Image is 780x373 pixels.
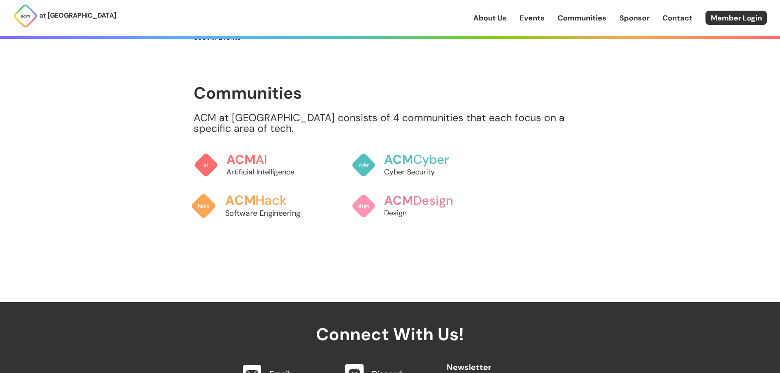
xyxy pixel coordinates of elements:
h3: Hack [225,193,315,208]
a: Contact [662,13,692,23]
a: ACMCyberCyber Security [351,145,470,185]
a: at [GEOGRAPHIC_DATA] [13,4,116,28]
img: ACM AI [194,153,218,177]
p: at [GEOGRAPHIC_DATA] [39,10,116,21]
p: Design [384,208,470,218]
p: Software Engineering [225,208,315,219]
h3: AI [226,153,312,167]
a: ACMDesignDesign [351,185,470,226]
img: ACM Hack [190,193,216,219]
p: Artificial Intelligence [226,167,312,177]
h1: Communities [194,84,587,102]
img: ACM Logo [13,4,38,28]
img: ACM Design [351,194,376,218]
a: Member Login [705,11,767,25]
span: ACM [225,192,255,208]
p: ACM at [GEOGRAPHIC_DATA] consists of 4 communities that each focus on a specific area of tech. [194,113,587,134]
h2: Connect With Us! [234,302,547,344]
span: ACM [384,192,413,208]
p: Cyber Security [384,167,470,177]
h2: Newsletter [447,355,547,372]
a: Communities [558,13,606,23]
a: Sponsor [619,13,649,23]
img: ACM Cyber [351,153,376,177]
h3: Design [384,194,470,208]
a: Events [520,13,545,23]
span: ACM [384,151,413,167]
a: ACMHackSoftware Engineering [190,184,315,227]
span: ACM [226,151,255,167]
h3: Cyber [384,153,470,167]
a: About Us [473,13,506,23]
a: ACMAIArtificial Intelligence [194,145,312,185]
